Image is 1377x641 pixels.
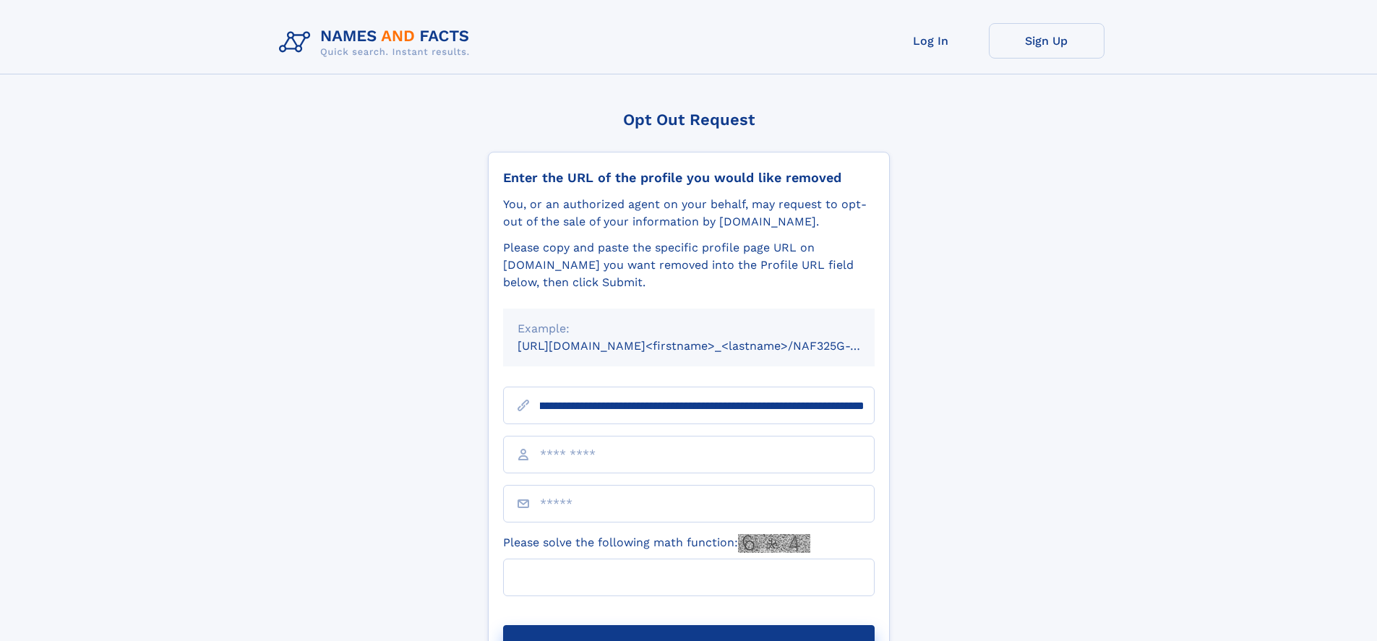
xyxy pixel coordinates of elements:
[989,23,1104,59] a: Sign Up
[518,339,902,353] small: [URL][DOMAIN_NAME]<firstname>_<lastname>/NAF325G-xxxxxxxx
[273,23,481,62] img: Logo Names and Facts
[518,320,860,337] div: Example:
[488,111,890,129] div: Opt Out Request
[873,23,989,59] a: Log In
[503,170,875,186] div: Enter the URL of the profile you would like removed
[503,239,875,291] div: Please copy and paste the specific profile page URL on [DOMAIN_NAME] you want removed into the Pr...
[503,196,875,231] div: You, or an authorized agent on your behalf, may request to opt-out of the sale of your informatio...
[503,534,810,553] label: Please solve the following math function:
